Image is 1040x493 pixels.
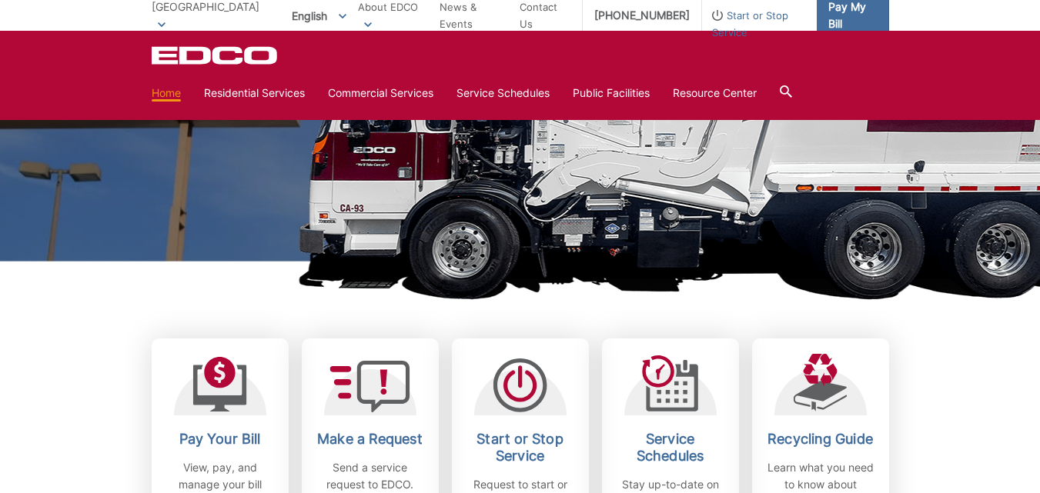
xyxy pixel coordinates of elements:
[152,85,181,102] a: Home
[152,46,279,65] a: EDCD logo. Return to the homepage.
[764,431,878,448] h2: Recycling Guide
[463,431,577,465] h2: Start or Stop Service
[204,85,305,102] a: Residential Services
[614,431,727,465] h2: Service Schedules
[673,85,757,102] a: Resource Center
[313,431,427,448] h2: Make a Request
[163,431,277,448] h2: Pay Your Bill
[456,85,550,102] a: Service Schedules
[280,3,358,28] span: English
[313,459,427,493] p: Send a service request to EDCO.
[328,85,433,102] a: Commercial Services
[573,85,650,102] a: Public Facilities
